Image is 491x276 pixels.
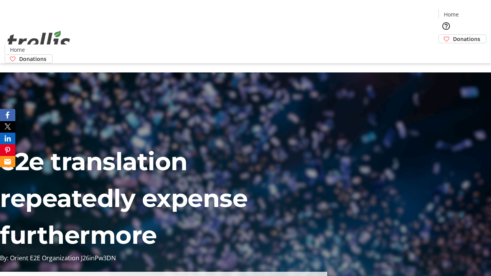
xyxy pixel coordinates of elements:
[5,22,73,61] img: Orient E2E Organization J26inPw3DN's Logo
[438,34,486,43] a: Donations
[438,43,454,59] button: Cart
[439,10,463,18] a: Home
[453,35,480,43] span: Donations
[5,46,30,54] a: Home
[444,10,459,18] span: Home
[438,18,454,34] button: Help
[10,46,25,54] span: Home
[5,54,53,63] a: Donations
[19,55,46,63] span: Donations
